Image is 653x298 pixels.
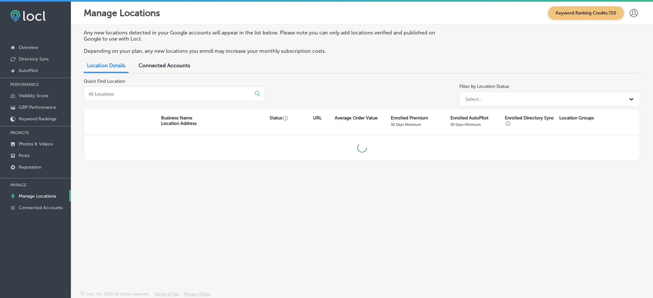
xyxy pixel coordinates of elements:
p: Keyword Rankings [19,116,56,122]
p: GBP Performance [19,105,56,110]
p: Location Groups [559,115,594,121]
p: AutoPilot [19,68,38,73]
p: Locl, Inc. 2025 all rights reserved. [86,292,149,296]
p: Overview [19,45,38,50]
label: Filter by Location Status [459,84,509,89]
p: Visibility Score [19,93,49,98]
p: Status [270,115,313,121]
p: Posts [19,153,30,158]
p: Average Order Value [335,115,378,121]
div: Select... [466,96,483,102]
p: Reputation [19,164,41,170]
p: Enrolled Premium [391,115,428,121]
p: 30 Days Minimum [391,122,421,127]
p: Business Name Location Address [161,115,197,126]
p: Directory Sync [19,56,49,62]
p: 30 Days Minimum [450,122,481,127]
input: All Locations [88,91,250,97]
p: URL [313,115,322,121]
p: Any new locations detected in your Google accounts will appear in the list below. Please note you... [84,30,446,42]
p: Manage Locations [19,193,56,199]
p: Connected Accounts [19,205,63,210]
span: Location Details [87,62,125,69]
p: Enrolled Directory Sync [505,115,556,126]
span: Connected Accounts [139,62,190,69]
span: Keyword Ranking Credits: 720 [548,6,624,20]
p: Manage Locations [84,8,160,18]
p: Enrolled AutoPilot [450,115,488,121]
p: Depending on your plan, any new locations you enroll may increase your monthly subscription costs. [84,48,446,54]
img: fda3e92497d09a02dc62c9cd864e3231.png [10,10,46,22]
p: Photos & Videos [19,141,53,147]
label: Quick Find Location [84,79,125,84]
